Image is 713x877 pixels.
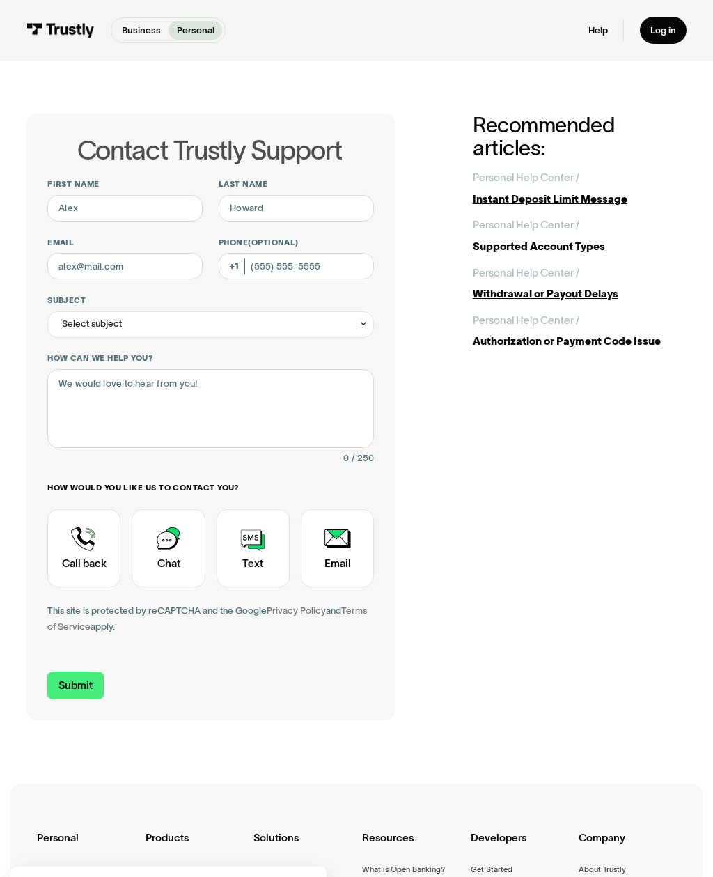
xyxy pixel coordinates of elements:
[146,863,184,876] a: Trustly Pay
[45,137,374,166] h1: Contact Trustly Support
[267,605,326,616] a: Privacy Policy
[47,311,374,338] div: Select subject
[47,179,374,699] form: Contact Trustly Support
[640,17,687,45] a: Log in
[473,114,687,160] h2: Recommended articles:
[62,316,122,332] div: Select subject
[352,451,374,467] div: / 250
[473,313,687,350] a: Personal Help Center /Authorization or Payment Code Issue
[47,603,374,635] div: This site is protected by reCAPTCHA and the Google and apply.
[26,23,95,38] img: Trustly Logo
[253,863,317,876] a: Financial Services
[47,483,374,493] label: How would you like us to contact you?
[47,238,203,248] label: Email
[362,830,460,862] div: Resources
[650,24,676,36] div: Log in
[177,24,214,38] p: Personal
[219,179,374,189] label: Last name
[47,295,374,306] label: Subject
[473,170,579,186] div: Personal Help Center /
[473,265,687,302] a: Personal Help Center /Withdrawal or Payout Delays
[473,192,687,208] div: Instant Deposit Limit Message
[473,334,687,350] div: Authorization or Payment Code Issue
[471,863,512,876] a: Get Started
[47,672,104,699] input: Submit
[47,195,203,222] input: Alex
[473,286,687,302] div: Withdrawal or Payout Delays
[37,830,134,862] div: Personal
[473,239,687,255] div: Supported Account Types
[114,21,169,40] a: Business
[473,217,687,254] a: Personal Help Center /Supported Account Types
[248,238,299,247] span: (Optional)
[146,830,243,862] div: Products
[219,238,374,248] label: Phone
[579,830,676,862] div: Company
[47,179,203,189] label: First name
[362,863,445,876] a: What is Open Banking?
[122,24,161,38] p: Business
[47,253,203,279] input: alex@mail.com
[37,863,58,876] a: Home
[253,830,351,862] div: Solutions
[219,195,374,222] input: Howard
[473,313,579,329] div: Personal Help Center /
[588,24,608,36] a: Help
[473,217,579,233] div: Personal Help Center /
[473,170,687,207] a: Personal Help Center /Instant Deposit Limit Message
[47,605,367,632] a: Terms of Service
[471,830,568,862] div: Developers
[473,265,579,281] div: Personal Help Center /
[343,451,349,467] div: 0
[579,863,626,876] a: About Trustly
[169,21,222,40] a: Personal
[219,253,374,279] input: (555) 555-5555
[47,353,374,364] label: How can we help you?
